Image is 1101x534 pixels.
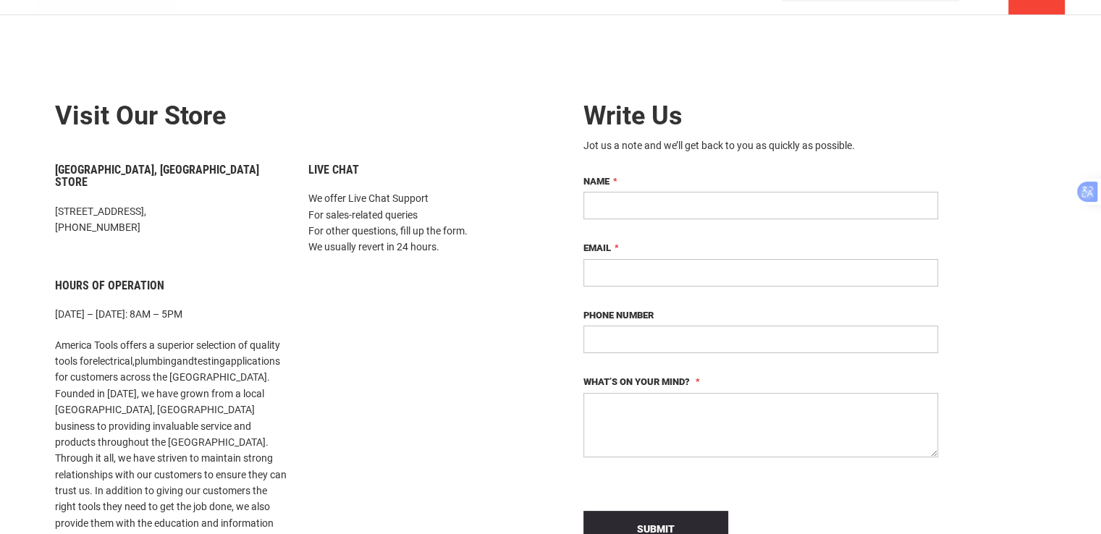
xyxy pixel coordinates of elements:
[308,190,540,255] p: We offer Live Chat Support For sales-related queries For other questions, fill up the form. We us...
[583,376,690,387] span: What’s on your mind?
[55,164,287,189] h6: [GEOGRAPHIC_DATA], [GEOGRAPHIC_DATA] Store
[583,242,611,253] span: Email
[55,203,287,236] p: [STREET_ADDRESS], [PHONE_NUMBER]
[308,164,540,177] h6: Live Chat
[135,355,177,367] a: plumbing
[583,138,938,153] div: Jot us a note and we’ll get back to you as quickly as possible.
[93,355,132,367] a: electrical
[583,101,683,131] span: Write Us
[583,310,654,321] span: Phone Number
[194,355,225,367] a: testing
[55,102,540,131] h2: Visit our store
[55,306,287,322] p: [DATE] – [DATE]: 8AM – 5PM
[55,279,287,292] h6: Hours of Operation
[583,176,609,187] span: Name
